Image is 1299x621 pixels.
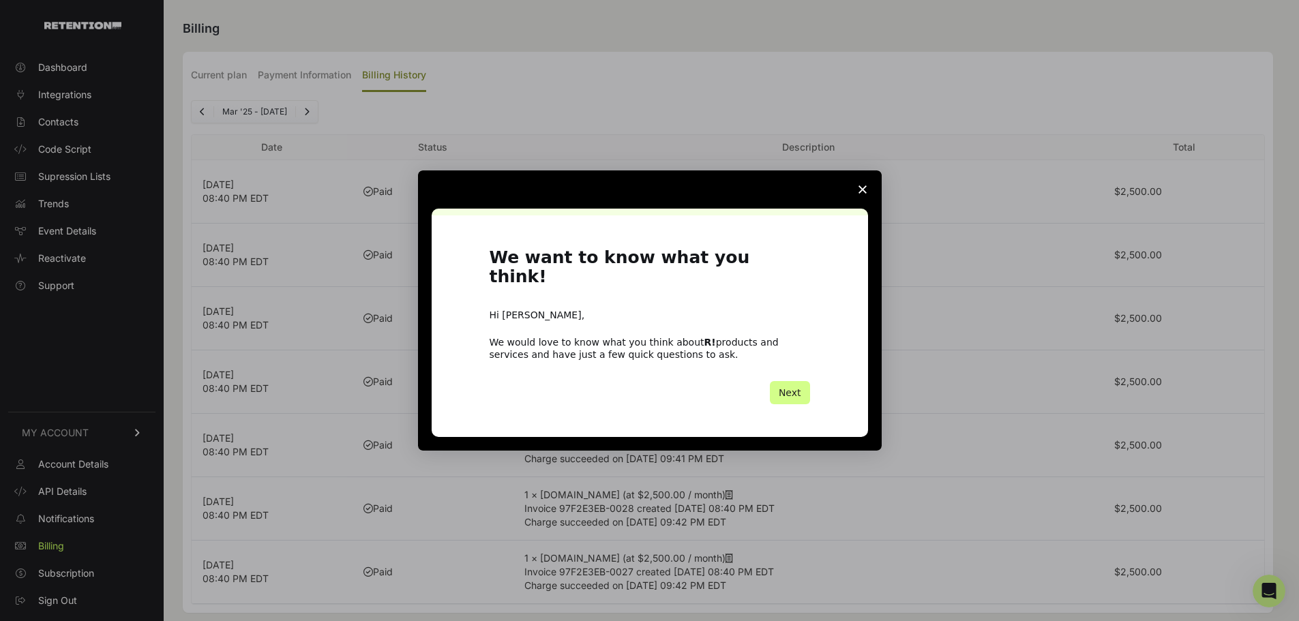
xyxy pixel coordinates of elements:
span: Close survey [843,170,882,209]
button: Next [770,381,810,404]
div: We would love to know what you think about products and services and have just a few quick questi... [490,336,810,361]
div: Hi [PERSON_NAME], [490,309,810,322]
h1: We want to know what you think! [490,248,810,295]
b: R! [704,337,716,348]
